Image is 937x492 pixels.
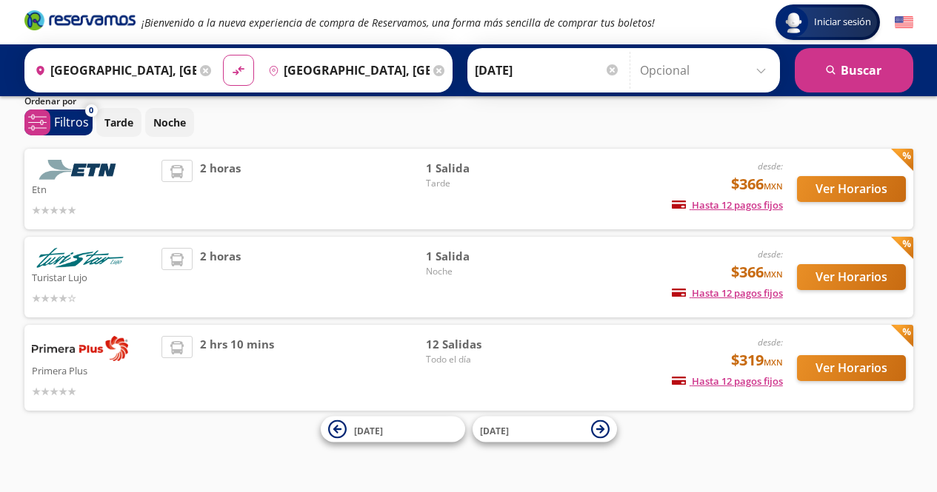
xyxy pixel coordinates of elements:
em: desde: [758,248,783,260]
span: 2 horas [200,160,241,218]
button: [DATE] [473,417,617,442]
span: $319 [731,349,783,371]
span: [DATE] [480,424,509,437]
p: Etn [32,180,155,198]
span: $366 [731,261,783,283]
img: Turistar Lujo [32,248,128,268]
p: Turistar Lujo [32,268,155,286]
p: Filtros [54,113,89,131]
span: Iniciar sesión [808,15,877,30]
em: ¡Bienvenido a la nueva experiencia de compra de Reservamos, una forma más sencilla de comprar tus... [141,16,655,30]
span: Todo el día [426,353,530,366]
span: $366 [731,173,783,195]
button: Ver Horarios [797,176,906,202]
em: desde: [758,336,783,348]
span: 12 Salidas [426,336,530,353]
span: Hasta 12 pagos fijos [672,286,783,300]
input: Elegir Fecha [475,52,620,89]
span: Hasta 12 pagos fijos [672,198,783,212]
p: Ordenar por [24,95,76,108]
i: Brand Logo [24,9,136,31]
button: Ver Horarios [797,264,906,290]
input: Opcional [640,52,773,89]
p: Tarde [104,115,133,130]
button: English [895,13,913,32]
span: 2 horas [200,248,241,306]
span: 1 Salida [426,248,530,265]
img: Etn [32,160,128,180]
button: Buscar [795,48,913,92]
span: Noche [426,265,530,278]
input: Buscar Origen [29,52,196,89]
span: Hasta 12 pagos fijos [672,374,783,388]
span: 0 [89,104,93,117]
em: desde: [758,160,783,172]
img: Primera Plus [32,336,128,361]
small: MXN [764,181,783,192]
small: MXN [764,269,783,280]
span: 2 hrs 10 mins [200,336,274,400]
small: MXN [764,357,783,368]
button: Noche [145,108,194,137]
input: Buscar Destino [262,52,430,89]
span: Tarde [426,177,530,190]
span: [DATE] [354,424,383,437]
button: Tarde [96,108,141,137]
p: Primera Plus [32,361,155,379]
a: Brand Logo [24,9,136,36]
span: 1 Salida [426,160,530,177]
button: Ver Horarios [797,355,906,381]
button: [DATE] [321,417,465,442]
p: Noche [153,115,186,130]
button: 0Filtros [24,109,93,135]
